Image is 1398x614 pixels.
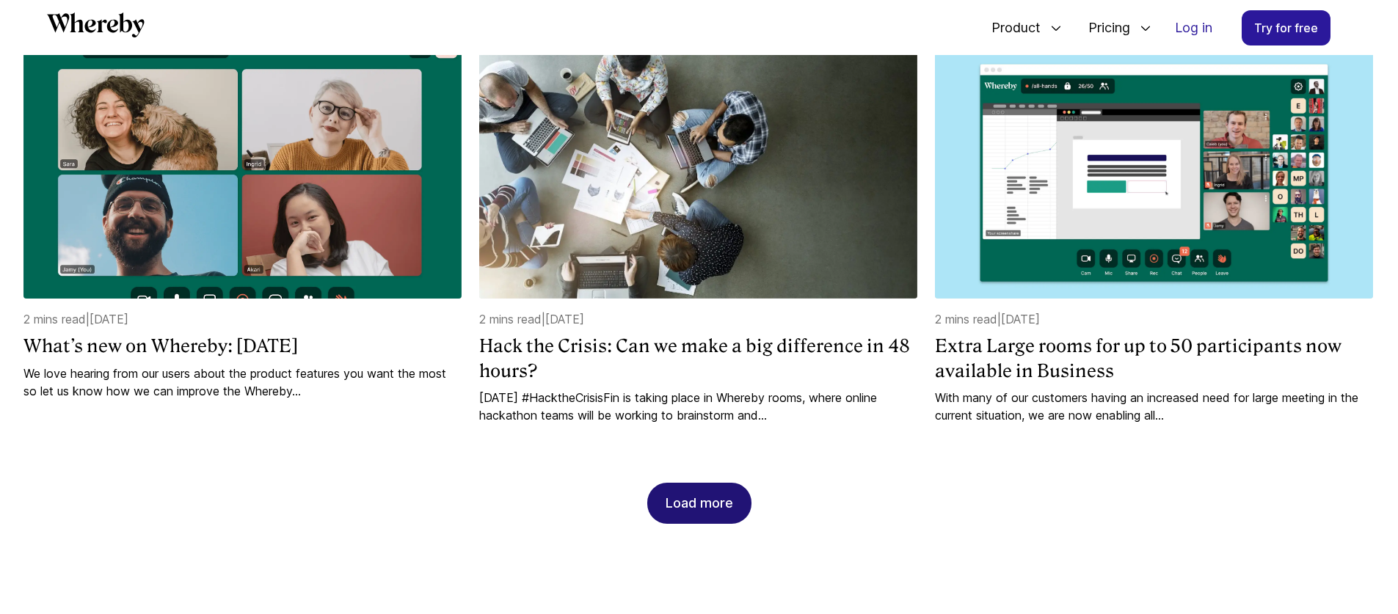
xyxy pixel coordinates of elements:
[647,483,751,524] button: Load more
[23,365,462,400] a: We love hearing from our users about the product features you want the most so let us know how we...
[23,310,462,328] p: 2 mins read | [DATE]
[666,483,733,523] div: Load more
[1242,10,1330,45] a: Try for free
[479,389,917,424] a: [DATE] #HacktheCrisisFin is taking place in Whereby rooms, where online hackathon teams will be w...
[47,12,145,37] svg: Whereby
[23,334,462,359] a: What’s new on Whereby: [DATE]
[1074,4,1134,52] span: Pricing
[479,310,917,328] p: 2 mins read | [DATE]
[935,334,1373,383] a: Extra Large rooms for up to 50 participants now available in Business
[935,310,1373,328] p: 2 mins read | [DATE]
[935,389,1373,424] a: With many of our customers having an increased need for large meeting in the current situation, w...
[1163,11,1224,45] a: Log in
[47,12,145,43] a: Whereby
[977,4,1044,52] span: Product
[479,334,917,383] a: Hack the Crisis: Can we make a big difference in 48 hours?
